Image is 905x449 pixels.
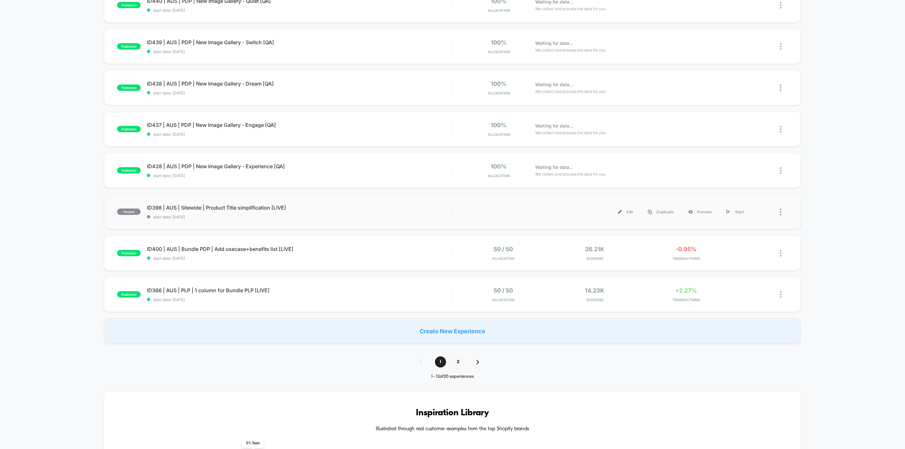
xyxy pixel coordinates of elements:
[117,2,141,8] span: published
[147,80,452,87] span: ID438 | AUS | PDP | New Image Gallery - Dream [QA]
[117,167,141,174] span: published
[147,122,452,128] span: ID437 | AUS | PDP | New Image Gallery - Engage [QA]
[488,174,510,178] span: Allocation
[681,205,719,219] div: Preview
[491,163,507,170] span: 100%
[585,246,604,252] span: 26.21k
[780,167,782,174] img: close
[780,43,782,50] img: close
[452,356,464,368] span: 2
[535,164,573,171] span: Waiting for data...
[488,91,510,95] span: Allocation
[147,173,452,178] span: start date: [DATE]
[147,91,452,95] span: start date: [DATE]
[147,132,452,137] span: start date: [DATE]
[535,171,606,177] span: We collect and process the data for you
[551,256,639,261] span: Sessions
[491,39,507,46] span: 100%
[147,49,452,54] span: start date: [DATE]
[104,318,801,344] div: Create New Experience
[535,40,573,47] span: Waiting for data...
[117,43,141,50] span: published
[492,256,514,261] span: Allocation
[642,298,731,302] span: TRANSACTIONS
[535,47,606,53] span: We collect and process the data for you
[117,126,141,132] span: published
[535,122,573,129] span: Waiting for data...
[676,287,697,294] span: +2.27%
[117,209,141,215] span: paused
[676,246,697,252] span: -0.95%
[147,204,452,211] span: ID398 | AUS | Sitewide | Product Title simplification [LIVE]
[147,39,452,45] span: ID439 | AUS | PDP | New Image Gallery - Switch [QA]
[147,287,452,294] span: ID366 | AUS | PLP | 1 column for Bundle PLP [LIVE]
[147,297,452,302] span: start date: [DATE]
[535,6,606,12] span: We collect and process the data for you
[476,360,479,364] img: pagination forward
[123,408,782,418] h3: Inspiration Library
[492,298,514,302] span: Allocation
[726,210,730,214] img: menu
[117,291,141,298] span: published
[488,8,510,13] span: Allocation
[147,215,452,219] span: start date: [DATE]
[780,2,782,9] img: close
[494,246,513,252] span: 50 / 50
[413,374,492,379] div: 1 - 12 of 20 experiences
[491,80,507,87] span: 100%
[719,205,751,219] div: Start
[435,356,446,368] span: 1
[642,256,731,261] span: TRANSACTIONS
[780,85,782,91] img: close
[641,205,681,219] div: Duplicate
[648,210,652,214] img: menu
[494,287,513,294] span: 50 / 50
[551,298,639,302] span: Sessions
[242,439,263,448] span: 0 % Seen
[147,256,452,261] span: start date: [DATE]
[585,287,605,294] span: 14.23k
[488,50,510,54] span: Allocation
[147,163,452,169] span: ID428 | AUS | PDP | New Image Gallery - Experience [QA]
[780,209,782,215] img: close
[147,246,452,252] span: ID400 | AUS | Bundle PDP | Add usecase+benefits list [LIVE]
[491,122,507,128] span: 100%
[780,291,782,298] img: close
[488,132,510,137] span: Allocation
[123,426,782,432] h4: Illustrated through real customer examples from the top Shopify brands
[535,130,606,136] span: We collect and process the data for you
[780,126,782,133] img: close
[117,85,141,91] span: published
[618,210,622,214] img: menu
[780,250,782,257] img: close
[611,205,641,219] div: Edit
[147,8,452,13] span: start date: [DATE]
[117,250,141,256] span: published
[535,81,573,88] span: Waiting for data...
[535,88,606,94] span: We collect and process the data for you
